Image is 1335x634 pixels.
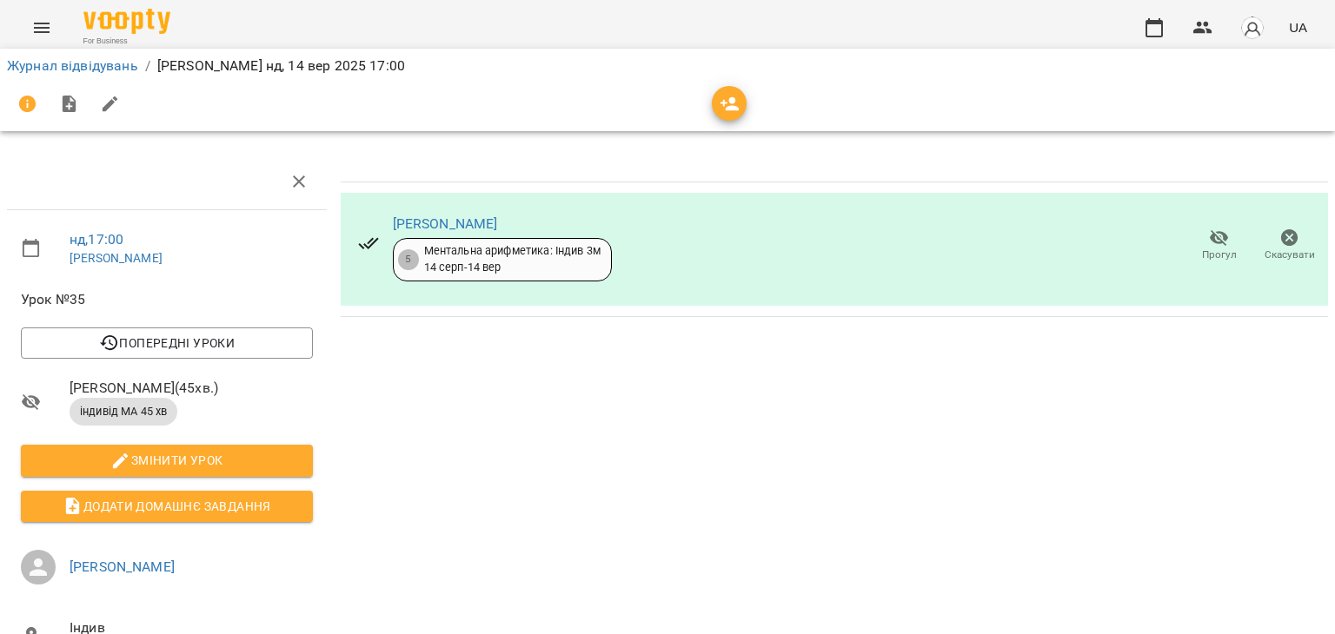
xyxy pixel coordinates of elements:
button: Додати домашнє завдання [21,491,313,522]
p: [PERSON_NAME] нд, 14 вер 2025 17:00 [157,56,405,76]
div: Ментальна арифметика: Індив 3м 14 серп - 14 вер [424,243,601,275]
span: For Business [83,36,170,47]
button: Скасувати [1254,221,1325,270]
span: [PERSON_NAME] ( 45 хв. ) [70,378,313,399]
img: Voopty Logo [83,9,170,34]
span: UA [1289,18,1307,36]
span: Додати домашнє завдання [35,496,299,517]
span: Прогул [1202,248,1237,262]
button: Попередні уроки [21,327,313,359]
nav: breadcrumb [7,56,1328,76]
span: індивід МА 45 хв [70,404,177,419]
button: UA [1282,11,1314,43]
span: Попередні уроки [35,333,299,353]
a: нд , 17:00 [70,231,123,248]
button: Menu [21,7,63,49]
span: Змінити урок [35,450,299,471]
img: avatar_s.png [1240,16,1265,40]
div: 5 [398,249,419,270]
a: [PERSON_NAME] [70,251,163,265]
button: Змінити урок [21,445,313,476]
li: / [145,56,150,76]
span: Урок №35 [21,289,313,310]
a: Журнал відвідувань [7,57,138,74]
a: [PERSON_NAME] [70,558,175,575]
button: Прогул [1184,221,1254,270]
span: Скасувати [1265,248,1315,262]
a: [PERSON_NAME] [393,215,498,232]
